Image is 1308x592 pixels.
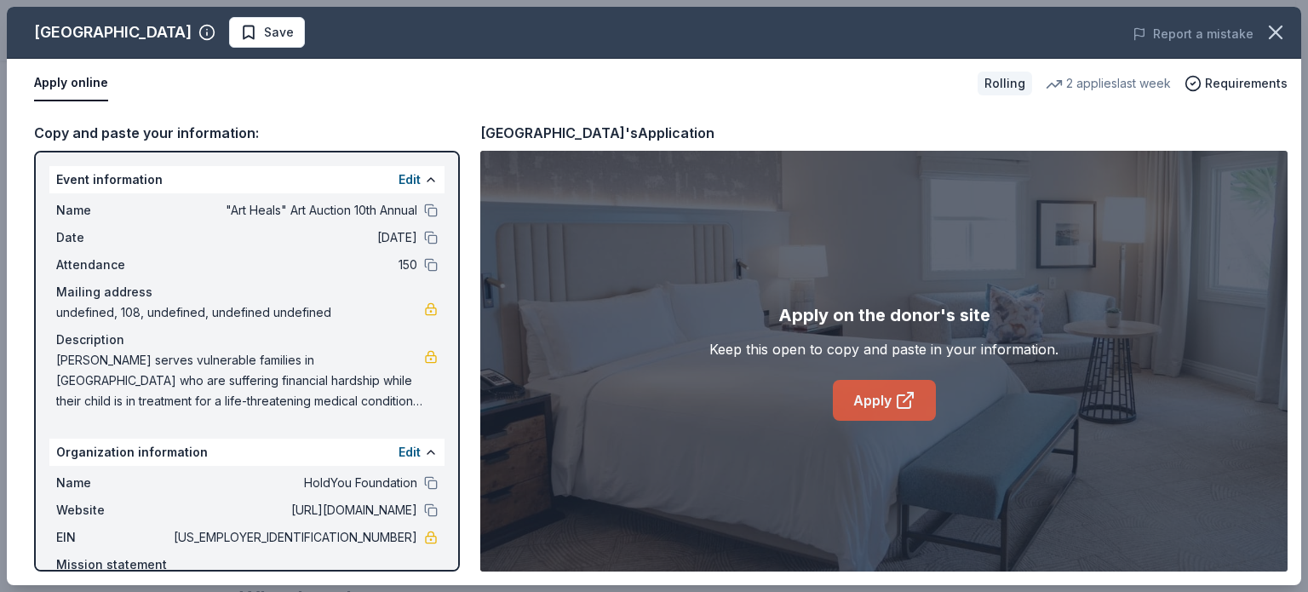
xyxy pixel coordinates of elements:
button: Edit [399,170,421,190]
div: Mailing address [56,282,438,302]
button: Requirements [1185,73,1288,94]
button: Apply online [34,66,108,101]
span: HoldYou Foundation [170,473,417,493]
span: Website [56,500,170,520]
div: 2 applies last week [1046,73,1171,94]
span: Name [56,200,170,221]
span: Date [56,227,170,248]
span: EIN [56,527,170,548]
div: [GEOGRAPHIC_DATA]'s Application [480,122,714,144]
span: [DATE] [170,227,417,248]
button: Report a mistake [1133,24,1253,44]
div: Mission statement [56,555,438,575]
div: Event information [49,166,445,193]
span: [US_EMPLOYER_IDENTIFICATION_NUMBER] [170,527,417,548]
span: undefined, 108, undefined, undefined undefined [56,302,424,323]
span: [URL][DOMAIN_NAME] [170,500,417,520]
button: Save [229,17,305,48]
div: Copy and paste your information: [34,122,460,144]
div: [GEOGRAPHIC_DATA] [34,19,192,46]
span: Save [264,22,294,43]
span: "Art Heals" Art Auction 10th Annual [170,200,417,221]
button: Edit [399,442,421,463]
span: [PERSON_NAME] serves vulnerable families in [GEOGRAPHIC_DATA] who are suffering financial hardshi... [56,350,424,411]
div: Rolling [978,72,1032,95]
a: Apply [833,380,936,421]
span: 150 [170,255,417,275]
div: Apply on the donor's site [778,302,990,329]
span: Name [56,473,170,493]
span: Requirements [1205,73,1288,94]
span: Attendance [56,255,170,275]
div: Keep this open to copy and paste in your information. [709,339,1058,359]
div: Organization information [49,439,445,466]
div: Description [56,330,438,350]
